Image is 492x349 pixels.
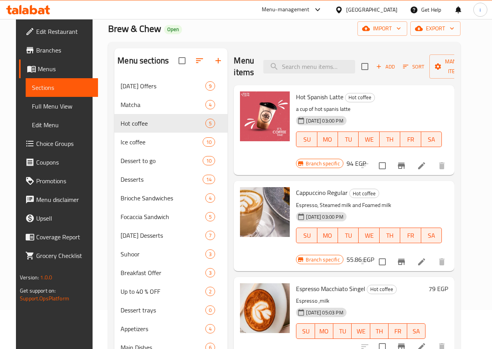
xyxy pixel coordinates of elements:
span: 0 [206,307,215,314]
span: 7 [206,232,215,239]
span: [DATE] 05:03 PM [303,309,346,316]
div: items [205,287,215,296]
div: items [205,268,215,277]
span: TU [341,134,355,145]
span: Choice Groups [36,139,92,148]
span: MO [318,326,330,337]
div: Hot coffee [367,285,397,294]
button: TH [380,228,400,243]
span: Brew & Chew [108,20,161,37]
h2: Menu items [234,55,254,78]
span: Branch specific [303,160,343,167]
span: 3 [206,269,215,277]
div: Menu-management [262,5,310,14]
div: Ice coffee10 [114,133,228,151]
a: Edit menu item [417,161,426,170]
span: Ice coffee [121,137,203,147]
span: Grocery Checklist [36,251,92,260]
div: Appetizers4 [114,319,228,338]
button: SU [296,228,317,243]
span: Desserts [121,175,203,184]
span: 4 [206,325,215,333]
div: Dessert trays0 [114,301,228,319]
button: TH [370,323,389,339]
span: Upsell [36,214,92,223]
button: Sort [401,61,426,73]
span: SA [424,134,439,145]
button: WE [352,323,370,339]
span: Hot coffee [121,119,205,128]
span: Edit Menu [32,120,92,130]
div: Up to 40 % OFF2 [114,282,228,301]
button: MO [315,323,333,339]
div: Ramadan Offers [121,81,205,91]
span: Select to update [374,158,390,174]
button: SA [421,132,442,147]
span: Select to update [374,254,390,270]
a: Branches [19,41,98,60]
a: Menus [19,60,98,78]
span: export [417,24,454,33]
a: Promotions [19,172,98,190]
a: Choice Groups [19,134,98,153]
span: Full Menu View [32,102,92,111]
p: Espresso ,milk [296,296,425,306]
span: Manage items [436,57,475,76]
span: Menus [38,64,92,74]
span: Breakfast Offer [121,268,205,277]
div: items [205,305,215,315]
button: SA [421,228,442,243]
span: Dessert to go [121,156,203,165]
span: TH [383,134,397,145]
span: Hot Spanish Latte [296,91,343,103]
span: SA [424,230,439,241]
span: SU [299,230,314,241]
button: Add [373,61,398,73]
input: search [263,60,355,74]
div: items [205,100,215,109]
button: TU [338,228,359,243]
button: MO [317,228,338,243]
img: Hot Spanish Latte [240,91,290,141]
a: Edit Restaurant [19,22,98,41]
span: 5 [206,213,215,221]
span: [DATE] Offers [121,81,205,91]
span: WE [362,230,376,241]
div: [DATE] Desserts7 [114,226,228,245]
span: MO [320,230,335,241]
span: Appetizers [121,324,205,333]
a: Grocery Checklist [19,246,98,265]
div: Suhoor3 [114,245,228,263]
div: Desserts14 [114,170,228,189]
span: Dessert trays [121,305,205,315]
button: FR [389,323,407,339]
span: 9 [206,82,215,90]
div: items [203,137,215,147]
div: Hot coffee [345,93,375,102]
span: MO [320,134,335,145]
div: [DATE] Offers9 [114,77,228,95]
span: 2 [206,288,215,295]
div: items [205,212,215,221]
h6: 55.86 EGP [347,254,374,265]
span: 10 [203,139,215,146]
span: 4 [206,195,215,202]
span: Coverage Report [36,232,92,242]
img: Cappuccino Regular [240,187,290,237]
a: Menu disclaimer [19,190,98,209]
button: SU [296,132,317,147]
button: SU [296,323,315,339]
span: Sort [403,62,424,71]
span: Sort items [398,61,429,73]
div: items [203,175,215,184]
div: items [205,119,215,128]
span: TU [341,230,355,241]
div: items [205,193,215,203]
a: Coverage Report [19,228,98,246]
span: Select section [357,58,373,75]
div: Hot coffee [349,189,379,198]
button: TU [333,323,352,339]
button: import [357,21,407,36]
div: Ramadan Desserts [121,231,205,240]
